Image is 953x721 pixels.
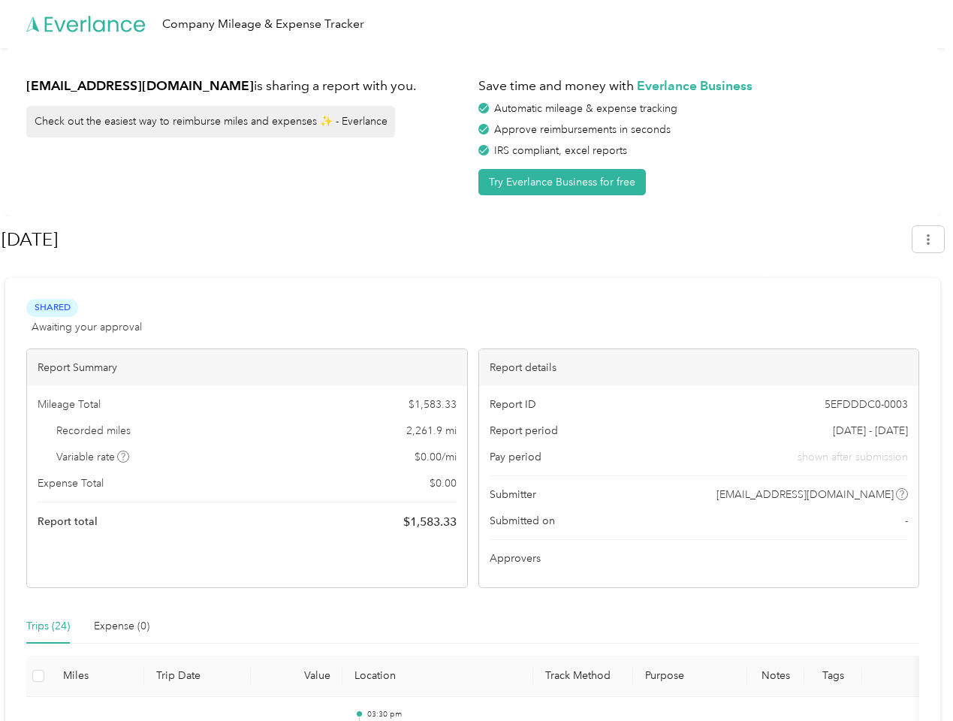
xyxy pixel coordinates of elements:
[490,397,536,412] span: Report ID
[26,299,78,316] span: Shared
[342,656,533,697] th: Location
[490,449,541,465] span: Pay period
[56,423,131,439] span: Recorded miles
[804,656,861,697] th: Tags
[478,169,646,195] button: Try Everlance Business for free
[406,423,457,439] span: 2,261.9 mi
[94,618,149,635] div: Expense (0)
[825,397,908,412] span: 5EFDDDC0-0003
[26,618,70,635] div: Trips (24)
[430,475,457,491] span: $ 0.00
[38,514,98,529] span: Report total
[479,349,919,386] div: Report details
[26,77,254,93] strong: [EMAIL_ADDRESS][DOMAIN_NAME]
[2,222,902,258] h1: Aug 2025
[26,106,395,137] div: Check out the easiest way to reimburse miles and expenses ✨ - Everlance
[490,423,558,439] span: Report period
[38,475,104,491] span: Expense Total
[51,656,144,697] th: Miles
[833,423,908,439] span: [DATE] - [DATE]
[162,15,364,34] div: Company Mileage & Expense Tracker
[144,656,251,697] th: Trip Date
[478,77,920,95] h1: Save time and money with
[716,487,894,502] span: [EMAIL_ADDRESS][DOMAIN_NAME]
[26,77,468,95] h1: is sharing a report with you.
[490,551,541,566] span: Approvers
[56,449,130,465] span: Variable rate
[32,319,142,335] span: Awaiting your approval
[798,449,908,465] span: shown after submission
[251,656,342,697] th: Value
[38,397,101,412] span: Mileage Total
[494,102,677,115] span: Automatic mileage & expense tracking
[409,397,457,412] span: $ 1,583.33
[633,656,748,697] th: Purpose
[367,709,522,719] p: 03:30 pm
[747,656,804,697] th: Notes
[403,513,457,531] span: $ 1,583.33
[905,513,908,529] span: -
[415,449,457,465] span: $ 0.00 / mi
[494,144,627,157] span: IRS compliant, excel reports
[27,349,467,386] div: Report Summary
[490,487,536,502] span: Submitter
[490,513,555,529] span: Submitted on
[494,123,671,136] span: Approve reimbursements in seconds
[533,656,632,697] th: Track Method
[637,77,752,93] strong: Everlance Business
